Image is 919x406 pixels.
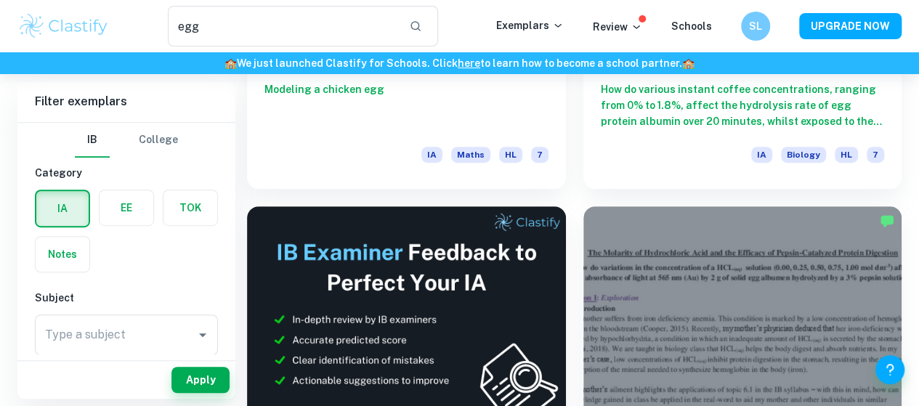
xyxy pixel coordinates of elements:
[451,147,490,163] span: Maths
[499,147,522,163] span: HL
[496,17,564,33] p: Exemplars
[224,57,237,69] span: 🏫
[100,190,153,225] button: EE
[75,123,110,158] button: IB
[163,190,217,225] button: TOK
[748,18,764,34] h6: SL
[139,123,178,158] button: College
[458,57,480,69] a: here
[593,19,642,35] p: Review
[601,81,885,129] h6: How do various instant coffee concentrations, ranging from 0% to 1.8%, affect the hydrolysis rate...
[880,214,894,228] img: Marked
[671,20,712,32] a: Schools
[35,290,218,306] h6: Subject
[75,123,178,158] div: Filter type choice
[168,6,397,46] input: Search for any exemplars...
[781,147,826,163] span: Biology
[171,367,230,393] button: Apply
[17,81,235,122] h6: Filter exemplars
[531,147,548,163] span: 7
[835,147,858,163] span: HL
[17,12,110,41] img: Clastify logo
[3,55,916,71] h6: We just launched Clastify for Schools. Click to learn how to become a school partner.
[867,147,884,163] span: 7
[36,191,89,226] button: IA
[799,13,902,39] button: UPGRADE NOW
[682,57,695,69] span: 🏫
[36,237,89,272] button: Notes
[751,147,772,163] span: IA
[35,165,218,181] h6: Category
[741,12,770,41] button: SL
[193,325,213,345] button: Open
[875,355,904,384] button: Help and Feedback
[421,147,442,163] span: IA
[264,81,548,129] h6: Modeling a chicken egg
